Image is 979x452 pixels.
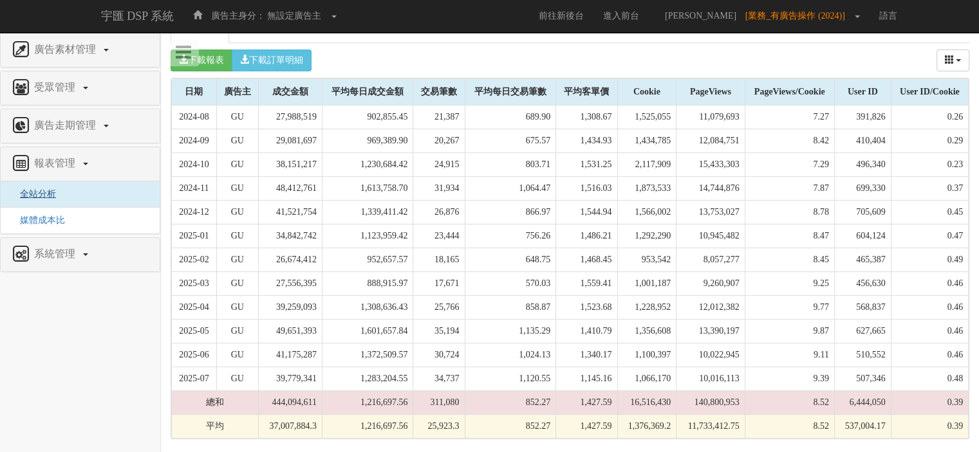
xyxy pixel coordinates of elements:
[258,391,322,415] td: 444,094,611
[172,272,217,296] td: 2025-03
[834,320,891,343] td: 627,665
[465,343,556,367] td: 1,024.13
[556,224,617,248] td: 1,486.21
[322,367,413,391] td: 1,283,204.55
[834,391,891,415] td: 6,444,050
[617,367,676,391] td: 1,066,170
[745,153,834,177] td: 7.29
[31,158,82,168] span: 報表管理
[891,343,968,367] td: 0.46
[891,201,968,224] td: 0.45
[217,79,258,105] div: 廣告主
[937,50,970,71] button: columns
[834,343,891,367] td: 510,552
[834,296,891,320] td: 568,837
[258,320,322,343] td: 49,651,393
[556,248,617,272] td: 1,468.45
[413,129,465,153] td: 20,267
[10,215,65,225] span: 媒體成本比
[322,105,413,129] td: 902,855.45
[465,79,556,105] div: 平均每日交易筆數
[745,272,834,296] td: 9.25
[891,415,968,438] td: 0.39
[258,296,322,320] td: 39,259,093
[322,79,413,105] div: 平均每日成交金額
[413,272,465,296] td: 17,671
[676,129,745,153] td: 12,084,751
[745,105,834,129] td: 7.27
[258,415,322,438] td: 37,007,884.3
[617,177,676,201] td: 1,873,533
[745,201,834,224] td: 8.78
[745,11,852,21] span: [業務_有廣告操作 (2024)]
[834,177,891,201] td: 699,330
[216,129,258,153] td: GU
[258,248,322,272] td: 26,674,412
[745,296,834,320] td: 9.77
[172,201,217,224] td: 2024-12
[465,153,556,177] td: 803.71
[556,272,617,296] td: 1,559.41
[658,11,743,21] span: [PERSON_NAME]
[31,248,82,259] span: 系統管理
[676,391,745,415] td: 140,800,953
[172,320,217,343] td: 2025-05
[322,272,413,296] td: 888,915.97
[322,224,413,248] td: 1,123,959.42
[413,320,465,343] td: 35,194
[891,177,968,201] td: 0.37
[617,248,676,272] td: 953,542
[465,320,556,343] td: 1,135.29
[258,129,322,153] td: 29,081,697
[216,367,258,391] td: GU
[676,272,745,296] td: 9,260,907
[891,367,968,391] td: 0.48
[10,154,150,174] a: 報表管理
[172,343,217,367] td: 2025-06
[10,40,150,60] a: 廣告素材管理
[556,320,617,343] td: 1,410.79
[891,153,968,177] td: 0.23
[556,129,617,153] td: 1,434.93
[465,391,556,415] td: 852.27
[172,224,217,248] td: 2025-01
[413,367,465,391] td: 34,737
[171,50,232,71] button: 下載報表
[891,79,968,105] div: User ID/Cookie
[676,201,745,224] td: 13,753,027
[322,296,413,320] td: 1,308,636.43
[216,248,258,272] td: GU
[676,343,745,367] td: 10,022,945
[937,50,970,71] div: Columns
[413,296,465,320] td: 25,766
[465,129,556,153] td: 675.57
[465,296,556,320] td: 858.87
[322,177,413,201] td: 1,613,758.70
[617,224,676,248] td: 1,292,290
[617,296,676,320] td: 1,228,952
[258,177,322,201] td: 48,412,761
[413,105,465,129] td: 21,387
[617,129,676,153] td: 1,434,785
[676,296,745,320] td: 12,012,382
[676,320,745,343] td: 13,390,197
[322,320,413,343] td: 1,601,657.84
[617,415,676,438] td: 1,376,369.2
[745,415,834,438] td: 8.52
[556,153,617,177] td: 1,531.25
[617,201,676,224] td: 1,566,002
[891,320,968,343] td: 0.46
[322,415,413,438] td: 1,216,697.56
[31,44,102,55] span: 廣告素材管理
[465,224,556,248] td: 756.26
[322,129,413,153] td: 969,389.90
[10,189,56,199] a: 全站分析
[745,391,834,415] td: 8.52
[618,79,676,105] div: Cookie
[216,296,258,320] td: GU
[413,248,465,272] td: 18,165
[322,391,413,415] td: 1,216,697.56
[216,343,258,367] td: GU
[258,272,322,296] td: 27,556,395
